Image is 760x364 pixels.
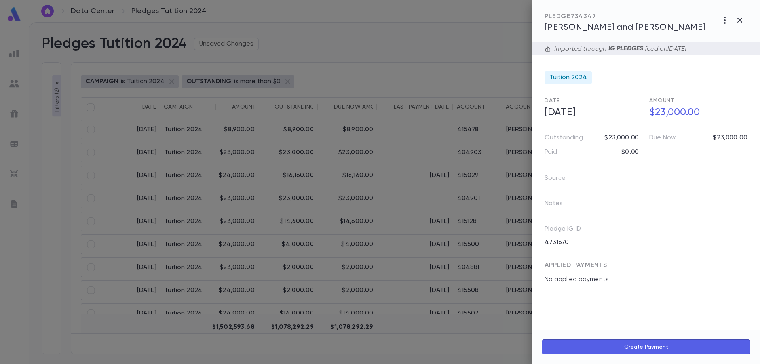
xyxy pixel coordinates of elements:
[649,134,676,142] p: Due Now
[541,339,750,354] button: Create Payment
[540,105,643,121] h5: [DATE]
[549,74,587,82] span: Tuition 2024
[545,225,581,236] p: Pledge IG ID
[621,148,639,156] p: $0.00
[545,197,576,213] p: Notes
[604,134,639,142] p: $23,000.00
[551,45,686,53] div: Imported through feed on [DATE]
[545,13,705,21] div: PLEDGE 734347
[540,236,641,249] div: 4731670
[545,71,592,84] div: Tuition 2024
[644,105,747,121] h5: $23,000.00
[545,262,607,269] span: APPLIED PAYMENTS
[545,23,705,32] span: [PERSON_NAME] and [PERSON_NAME]
[545,148,557,156] p: Paid
[607,45,645,53] p: IG PLEDGES
[545,134,583,142] p: Outstanding
[545,276,747,284] p: No applied payments
[545,172,578,188] p: Source
[713,134,747,142] p: $23,000.00
[545,98,559,103] span: Date
[649,98,674,103] span: Amount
